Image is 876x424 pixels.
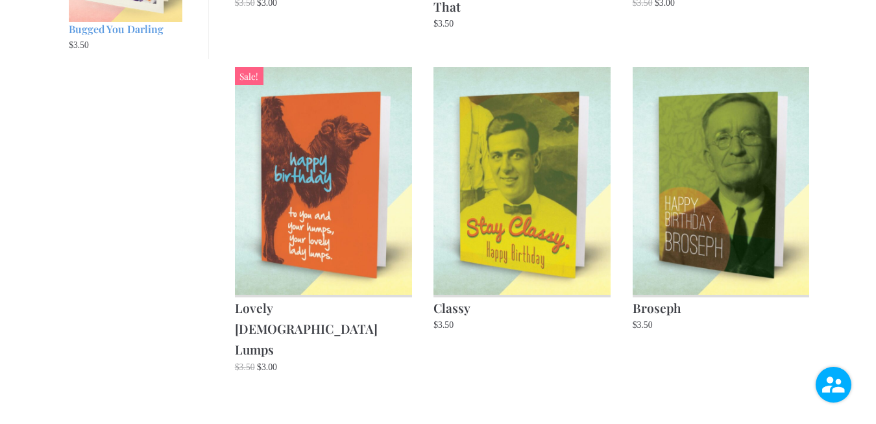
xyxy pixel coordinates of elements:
bdi: 3.00 [257,362,277,372]
a: Classy $3.50 [433,67,611,332]
span: $ [69,40,73,50]
span: $ [433,320,438,330]
a: Sale! Lovely [DEMOGRAPHIC_DATA] Lumps [235,67,412,375]
img: Lovely Lady Lumps [235,67,412,294]
bdi: 3.50 [235,362,255,372]
bdi: 3.50 [69,40,89,50]
bdi: 3.50 [633,320,653,330]
h2: Lovely [DEMOGRAPHIC_DATA] Lumps [235,295,412,360]
bdi: 3.50 [433,320,454,330]
img: Broseph [633,67,810,294]
bdi: 3.50 [433,19,454,29]
span: $ [433,19,438,29]
span: Bugged You Darling [69,22,164,36]
h2: Classy [433,295,611,318]
span: Sale! [235,67,263,85]
img: user.png [816,367,851,403]
span: $ [257,362,262,372]
span: $ [633,320,637,330]
h2: Broseph [633,295,810,318]
img: Classy [433,67,611,294]
a: Broseph $3.50 [633,67,810,332]
span: $ [235,362,239,372]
